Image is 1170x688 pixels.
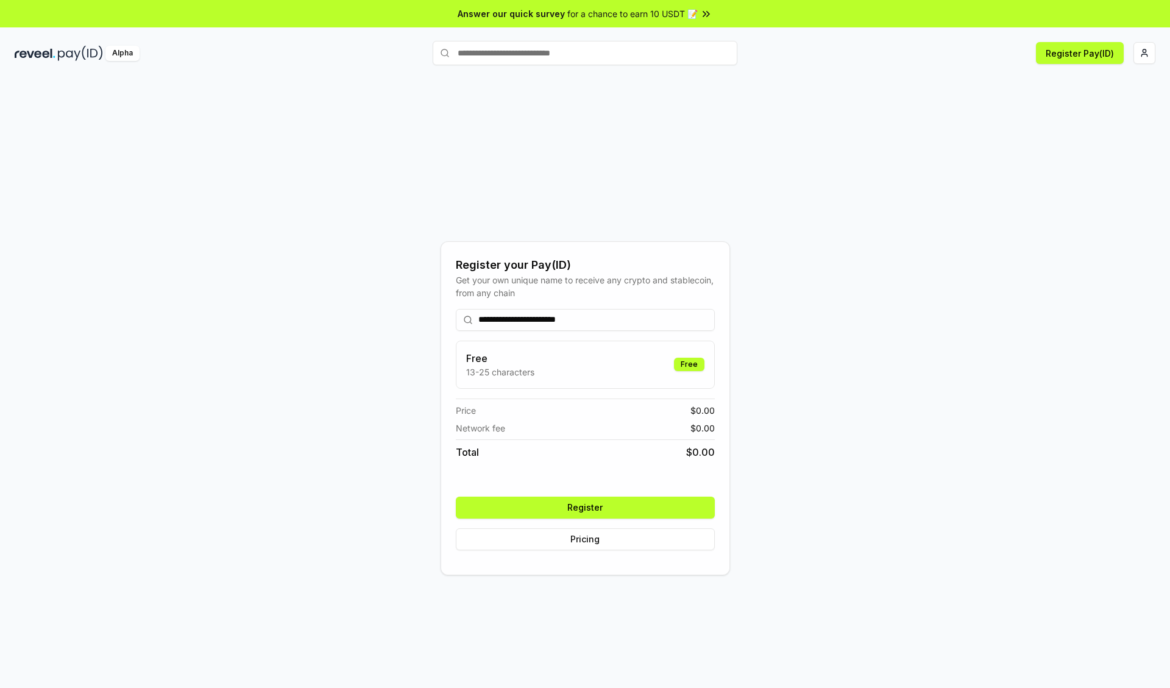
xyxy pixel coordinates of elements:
[690,404,715,417] span: $ 0.00
[674,358,704,371] div: Free
[456,497,715,519] button: Register
[686,445,715,459] span: $ 0.00
[456,257,715,274] div: Register your Pay(ID)
[690,422,715,434] span: $ 0.00
[105,46,140,61] div: Alpha
[456,445,479,459] span: Total
[458,7,565,20] span: Answer our quick survey
[456,528,715,550] button: Pricing
[466,351,534,366] h3: Free
[15,46,55,61] img: reveel_dark
[456,274,715,299] div: Get your own unique name to receive any crypto and stablecoin, from any chain
[456,422,505,434] span: Network fee
[1036,42,1124,64] button: Register Pay(ID)
[466,366,534,378] p: 13-25 characters
[456,404,476,417] span: Price
[58,46,103,61] img: pay_id
[567,7,698,20] span: for a chance to earn 10 USDT 📝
